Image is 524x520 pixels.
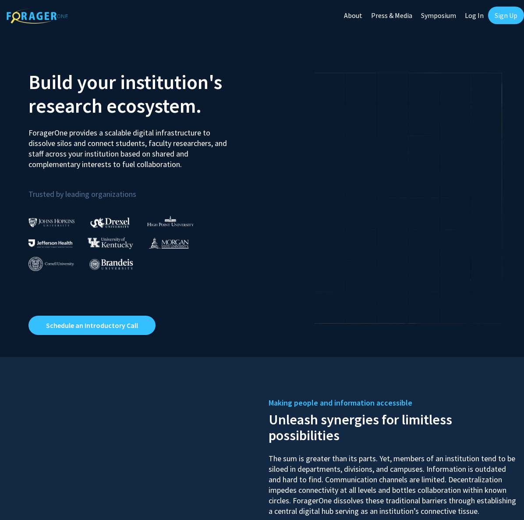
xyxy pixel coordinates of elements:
a: Sign Up [488,7,524,24]
img: Cornell University [28,257,74,271]
img: Thomas Jefferson University [28,239,72,248]
img: Brandeis University [89,259,133,270]
img: Drexel University [90,217,130,228]
p: ForagerOne provides a scalable digital infrastructure to dissolve silos and connect students, fac... [28,121,228,170]
h2: Unleash synergies for limitless possibilities [269,410,517,443]
h5: Making people and information accessible [269,396,517,410]
p: The sum is greater than its parts. Yet, members of an institution tend to be siloed in department... [269,445,517,516]
p: Trusted by leading organizations [28,177,255,201]
img: High Point University [147,216,194,226]
img: Morgan State University [149,237,189,249]
img: Johns Hopkins University [28,218,75,227]
img: University of Kentucky [88,237,133,249]
h2: Build your institution's research ecosystem. [28,70,255,118]
img: ForagerOne Logo [7,8,68,24]
a: Opens in a new tab [28,316,156,335]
